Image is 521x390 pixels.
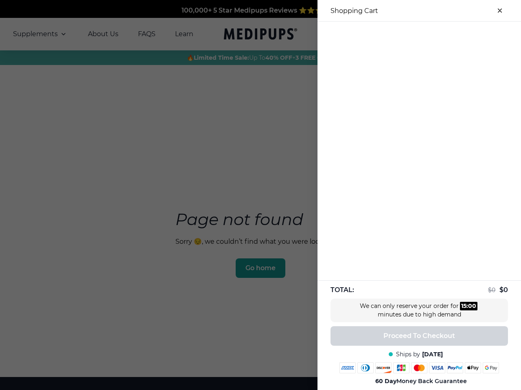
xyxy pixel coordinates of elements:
strong: 60 Day [375,377,396,385]
div: : [460,302,477,310]
img: mastercard [411,362,427,373]
img: discover [375,362,392,373]
div: 00 [468,302,476,310]
span: TOTAL: [331,286,354,295]
span: $ 0 [499,286,508,294]
img: visa [429,362,445,373]
img: jcb [393,362,409,373]
img: google [483,362,499,373]
span: $ 0 [488,286,495,294]
span: [DATE] [422,351,443,358]
div: We can only reserve your order for minutes due to high demand [358,302,480,319]
h3: Shopping Cart [331,7,378,15]
img: paypal [447,362,463,373]
span: Ships by [396,351,420,358]
img: amex [339,362,356,373]
span: Money Back Guarantee [375,377,467,385]
img: apple [465,362,481,373]
div: 15 [461,302,466,310]
button: close-cart [492,2,508,19]
img: diners-club [357,362,374,373]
